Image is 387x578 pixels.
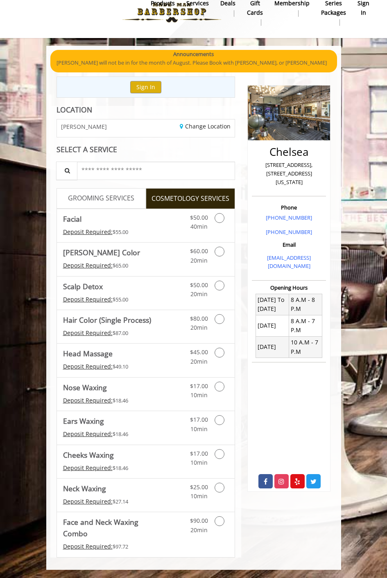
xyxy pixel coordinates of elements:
td: 8 A.M - 7 P.M [289,315,322,336]
div: $65.00 [63,261,161,270]
span: This service needs some Advance to be paid before we block your appointment [63,396,113,404]
span: $25.00 [190,483,208,491]
p: [STREET_ADDRESS],[STREET_ADDRESS][US_STATE] [254,161,324,186]
span: $90.00 [190,517,208,524]
h3: Email [254,242,324,247]
span: 20min [190,358,208,365]
span: $50.00 [190,214,208,221]
b: LOCATION [57,105,92,115]
span: $17.00 [190,382,208,390]
td: 10 A.M - 7 P.M [289,337,322,358]
span: 10min [190,459,208,466]
span: This service needs some Advance to be paid before we block your appointment [63,497,113,505]
div: $18.46 [63,463,161,472]
b: Facial [63,213,81,225]
span: $45.00 [190,348,208,356]
span: $50.00 [190,281,208,289]
div: $55.00 [63,295,161,304]
span: 20min [190,256,208,264]
span: This service needs some Advance to be paid before we block your appointment [63,464,113,472]
span: [PERSON_NAME] [61,124,107,130]
span: 40min [190,223,208,230]
div: $18.46 [63,430,161,439]
div: $55.00 [63,227,161,236]
span: 10min [190,492,208,500]
span: This service needs some Advance to be paid before we block your appointment [63,228,113,236]
span: 10min [190,391,208,399]
h3: Opening Hours [252,285,326,290]
b: Nose Waxing [63,382,107,393]
b: Ears Waxing [63,415,104,427]
td: [DATE] To [DATE] [256,294,289,315]
b: Hair Color (Single Process) [63,314,151,326]
div: SELECT A SERVICE [57,146,235,153]
div: $97.72 [63,542,161,551]
b: Face and Neck Waxing Combo [63,516,161,539]
div: $27.14 [63,497,161,506]
td: [DATE] [256,315,289,336]
span: $60.00 [190,247,208,255]
span: 20min [190,324,208,331]
span: COSMETOLOGY SERVICES [152,193,229,204]
p: [PERSON_NAME] will not be in for the month of August. Please Book with [PERSON_NAME], or [PERSON_... [57,58,331,67]
span: This service needs some Advance to be paid before we block your appointment [63,261,113,269]
b: Neck Waxing [63,483,106,494]
td: [DATE] [256,337,289,358]
div: $18.46 [63,396,161,405]
span: This service needs some Advance to be paid before we block your appointment [63,430,113,438]
div: $87.00 [63,328,161,337]
button: Sign In [130,81,161,93]
span: 20min [190,290,208,298]
span: $17.00 [190,450,208,457]
span: 20min [190,526,208,534]
span: This service needs some Advance to be paid before we block your appointment [63,362,113,370]
b: Head Massage [63,348,113,359]
span: This service needs some Advance to be paid before we block your appointment [63,329,113,337]
div: Cosmetology services [57,209,235,558]
span: 10min [190,425,208,433]
a: [PHONE_NUMBER] [266,228,312,236]
b: [PERSON_NAME] Color [63,247,140,258]
span: $17.00 [190,416,208,423]
td: 8 A.M - 8 P.M [289,294,322,315]
a: [EMAIL_ADDRESS][DOMAIN_NAME] [267,254,311,270]
span: This service needs some Advance to be paid before we block your appointment [63,295,113,303]
div: $49.10 [63,362,161,371]
a: [PHONE_NUMBER] [266,214,312,221]
span: $80.00 [190,315,208,322]
h2: Chelsea [254,146,324,158]
button: Service Search [56,162,77,180]
h3: Phone [254,205,324,210]
span: This service needs some Advance to be paid before we block your appointment [63,542,113,550]
b: Cheeks Waxing [63,449,114,461]
b: Scalp Detox [63,281,103,292]
b: Announcements [173,50,214,58]
span: GROOMING SERVICES [68,193,134,204]
a: Change Location [180,122,231,130]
